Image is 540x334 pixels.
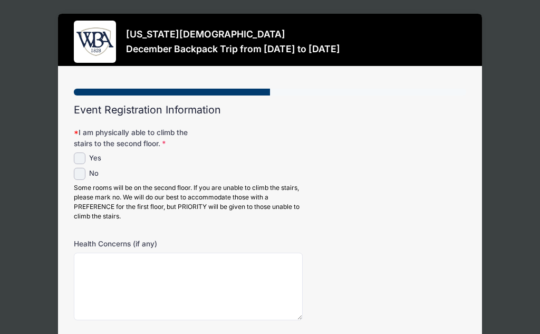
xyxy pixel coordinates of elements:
h3: December Backpack Trip from [DATE] to [DATE] [126,43,340,54]
label: Health Concerns (if any) [74,238,205,249]
div: Some rooms will be on the second floor. If you are unable to climb the stairs, please mark no. We... [74,183,303,221]
label: Yes [89,153,101,164]
label: I am physically able to climb the stairs to the second floor. [74,127,205,149]
h3: [US_STATE][DEMOGRAPHIC_DATA] [126,28,340,40]
h2: Event Registration Information [74,104,467,117]
label: No [89,168,99,179]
